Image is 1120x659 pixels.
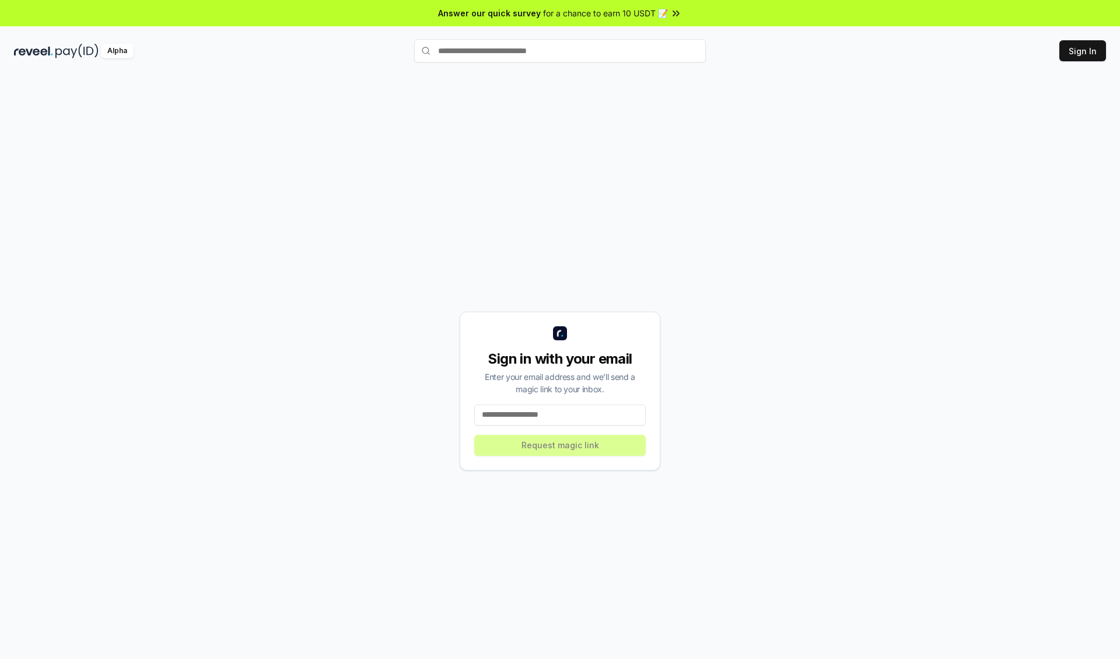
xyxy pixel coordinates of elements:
button: Sign In [1059,40,1106,61]
img: logo_small [553,326,567,340]
div: Alpha [101,44,134,58]
span: for a chance to earn 10 USDT 📝 [543,7,668,19]
div: Enter your email address and we’ll send a magic link to your inbox. [474,371,646,395]
img: pay_id [55,44,99,58]
img: reveel_dark [14,44,53,58]
span: Answer our quick survey [438,7,541,19]
div: Sign in with your email [474,350,646,368]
